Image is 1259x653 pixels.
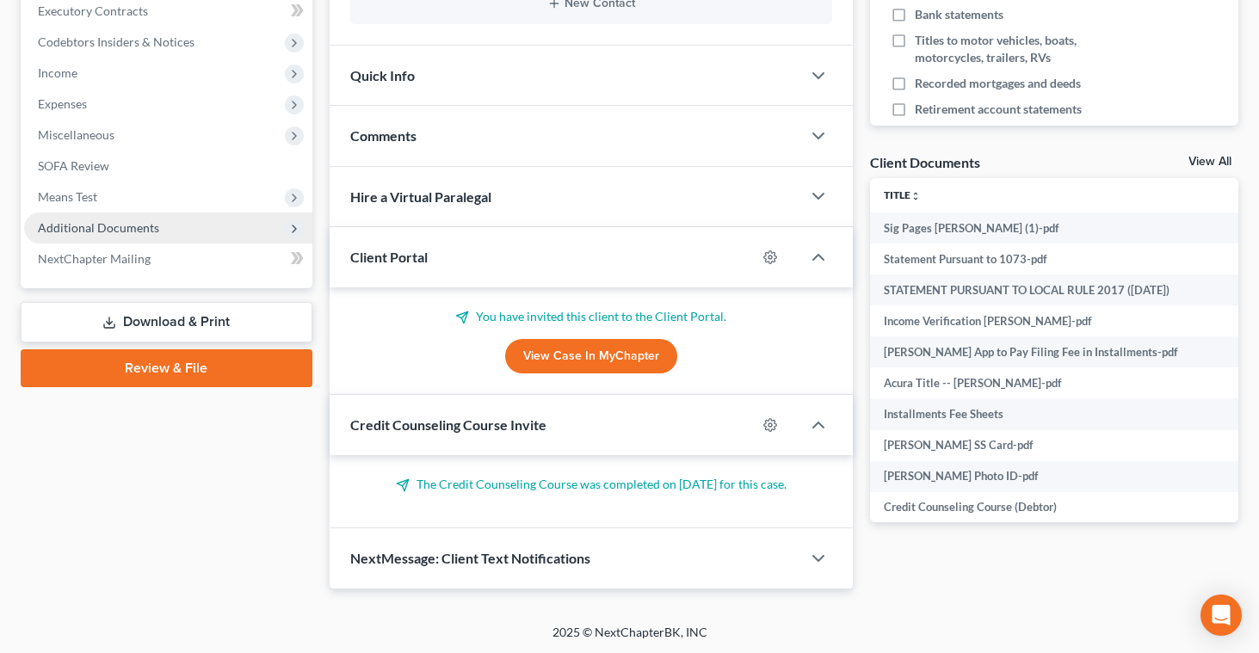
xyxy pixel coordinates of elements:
[38,34,194,49] span: Codebtors Insiders & Notices
[884,188,921,201] a: Titleunfold_more
[350,188,491,205] span: Hire a Virtual Paralegal
[915,6,1003,23] span: Bank statements
[350,249,428,265] span: Client Portal
[1188,156,1231,168] a: View All
[38,189,97,204] span: Means Test
[38,65,77,80] span: Income
[350,308,832,325] p: You have invited this client to the Client Portal.
[21,302,312,342] a: Download & Print
[350,67,415,83] span: Quick Info
[350,476,832,493] p: The Credit Counseling Course was completed on [DATE] for this case.
[915,32,1132,66] span: Titles to motor vehicles, boats, motorcycles, trailers, RVs
[38,251,151,266] span: NextChapter Mailing
[350,550,590,566] span: NextMessage: Client Text Notifications
[38,127,114,142] span: Miscellaneous
[870,153,980,171] div: Client Documents
[24,151,312,182] a: SOFA Review
[915,75,1081,92] span: Recorded mortgages and deeds
[910,191,921,201] i: unfold_more
[38,220,159,235] span: Additional Documents
[350,127,417,144] span: Comments
[350,416,546,433] span: Credit Counseling Course Invite
[21,349,312,387] a: Review & File
[505,339,677,373] a: View Case in MyChapter
[38,158,109,173] span: SOFA Review
[38,96,87,111] span: Expenses
[1200,594,1242,636] div: Open Intercom Messenger
[915,101,1082,118] span: Retirement account statements
[24,243,312,274] a: NextChapter Mailing
[38,3,148,18] span: Executory Contracts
